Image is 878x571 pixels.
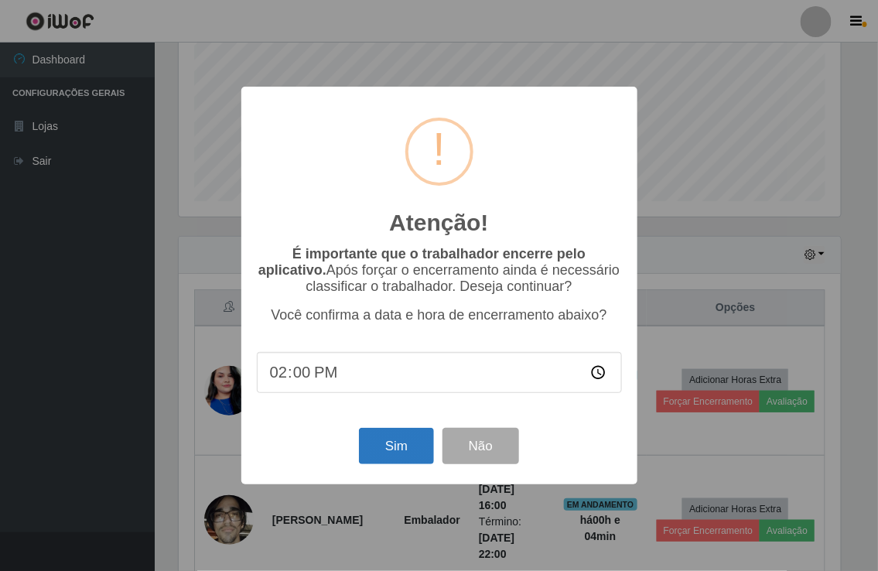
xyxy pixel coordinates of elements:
b: É importante que o trabalhador encerre pelo aplicativo. [258,246,586,278]
p: Após forçar o encerramento ainda é necessário classificar o trabalhador. Deseja continuar? [257,246,622,295]
button: Não [442,428,519,464]
p: Você confirma a data e hora de encerramento abaixo? [257,307,622,323]
button: Sim [359,428,434,464]
h2: Atenção! [389,209,488,237]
